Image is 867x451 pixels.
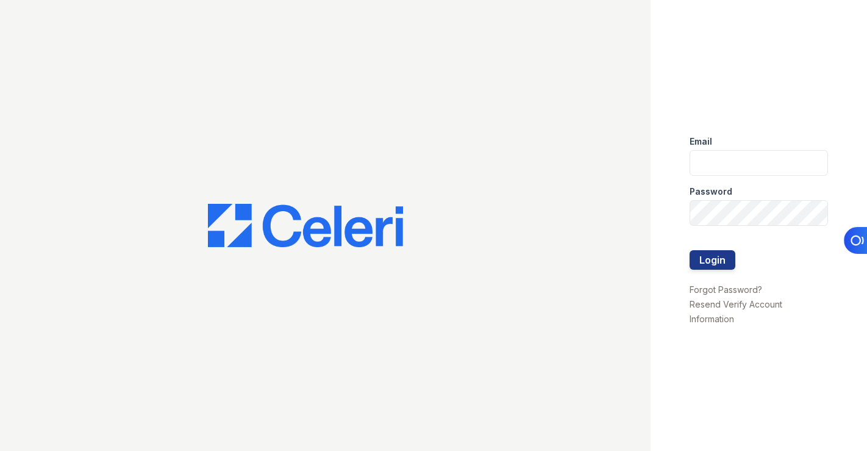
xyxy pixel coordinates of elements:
[208,204,403,248] img: CE_Logo_Blue-a8612792a0a2168367f1c8372b55b34899dd931a85d93a1a3d3e32e68fde9ad4.png
[690,135,712,148] label: Email
[690,284,762,295] a: Forgot Password?
[690,299,782,324] a: Resend Verify Account Information
[690,250,735,270] button: Login
[690,186,732,198] label: Password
